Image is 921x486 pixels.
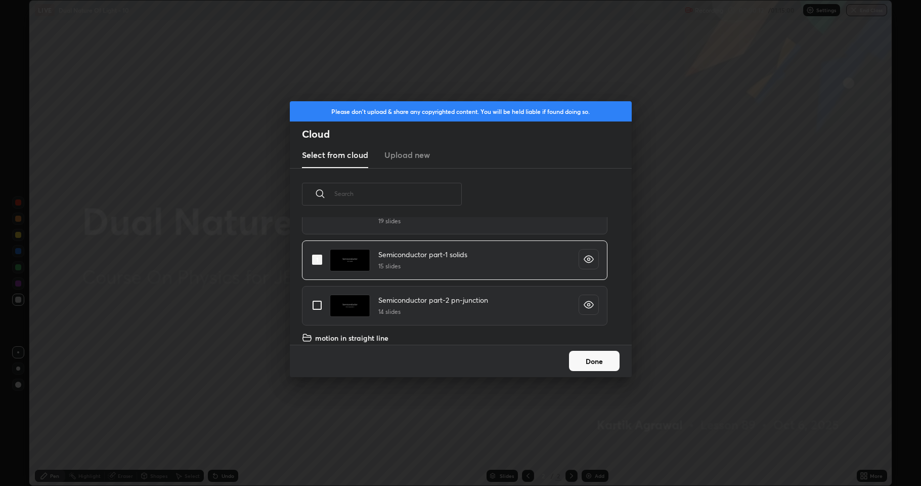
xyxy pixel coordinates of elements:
h5: 14 slides [378,307,488,316]
h5: 15 slides [378,262,467,271]
input: Search [334,172,462,215]
h5: 19 slides [378,217,562,226]
h4: Semiconductor part-2 pn-junction [378,295,488,305]
div: grid [290,217,620,345]
h2: Cloud [302,128,632,141]
img: 17400710976VL4M8.pdf [330,249,370,271]
img: 1740071096TN21KR.pdf [330,295,370,317]
div: Please don't upload & share any copyrighted content. You will be held liable if found doing so. [290,101,632,121]
button: Done [569,351,620,371]
h4: motion in straight line [315,333,388,343]
h3: Select from cloud [302,149,368,161]
h4: Semiconductor part-1 solids [378,249,467,260]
